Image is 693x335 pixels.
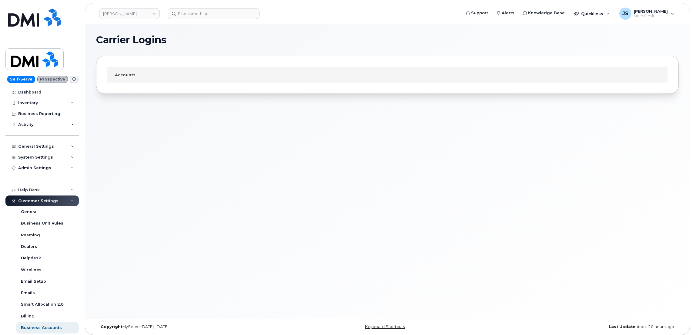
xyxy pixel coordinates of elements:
strong: Copyright [101,324,122,329]
strong: Last Update [609,324,635,329]
a: Accounts [110,69,141,80]
div: about 20 hours ago [484,324,679,329]
div: MyServe [DATE]–[DATE] [96,324,290,329]
span: Carrier Logins [96,35,166,44]
a: Keyboard Shortcuts [365,324,405,329]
